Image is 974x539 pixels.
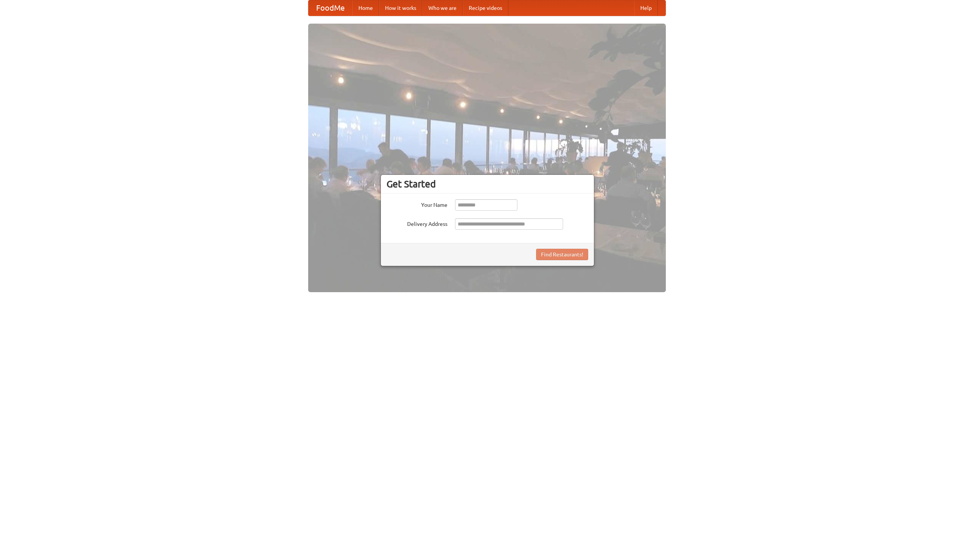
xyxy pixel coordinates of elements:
h3: Get Started [387,178,588,190]
a: Recipe videos [463,0,508,16]
label: Delivery Address [387,218,447,228]
a: Home [352,0,379,16]
a: How it works [379,0,422,16]
label: Your Name [387,199,447,209]
a: Who we are [422,0,463,16]
a: Help [634,0,658,16]
button: Find Restaurants! [536,249,588,260]
a: FoodMe [309,0,352,16]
